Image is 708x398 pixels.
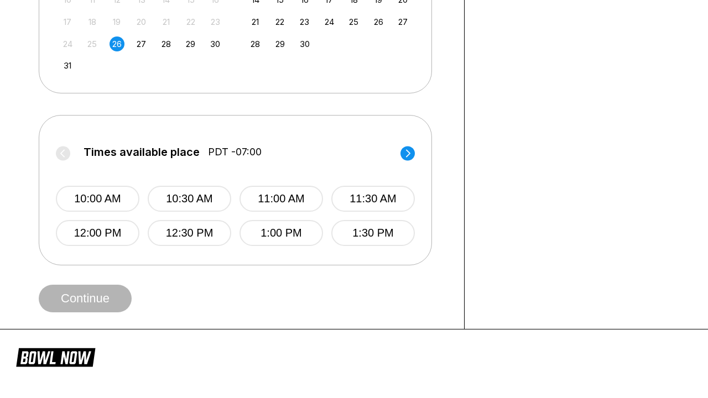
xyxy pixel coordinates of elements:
div: Not available Friday, August 22nd, 2025 [183,14,198,29]
div: Not available Thursday, August 21st, 2025 [159,14,174,29]
div: Choose Friday, August 29th, 2025 [183,36,198,51]
div: Not available Sunday, August 24th, 2025 [60,36,75,51]
div: Not available Wednesday, August 20th, 2025 [134,14,149,29]
div: Not available Saturday, August 23rd, 2025 [208,14,223,29]
div: Choose Monday, September 29th, 2025 [273,36,288,51]
div: Choose Thursday, August 28th, 2025 [159,36,174,51]
button: 11:00 AM [240,186,323,212]
button: 11:30 AM [331,186,415,212]
button: 12:00 PM [56,220,139,246]
button: 1:00 PM [240,220,323,246]
button: 1:30 PM [331,220,415,246]
div: Choose Monday, September 22nd, 2025 [273,14,288,29]
div: Choose Saturday, September 27th, 2025 [395,14,410,29]
div: Choose Sunday, August 31st, 2025 [60,58,75,73]
div: Not available Monday, August 18th, 2025 [85,14,100,29]
div: Choose Tuesday, September 30th, 2025 [297,36,312,51]
span: Times available place [84,146,200,158]
div: Choose Tuesday, September 23rd, 2025 [297,14,312,29]
div: Not available Monday, August 25th, 2025 [85,36,100,51]
div: Choose Sunday, September 21st, 2025 [248,14,263,29]
div: Choose Thursday, September 25th, 2025 [346,14,361,29]
span: PDT -07:00 [208,146,262,158]
div: Choose Wednesday, August 27th, 2025 [134,36,149,51]
div: Not available Sunday, August 17th, 2025 [60,14,75,29]
div: Choose Tuesday, August 26th, 2025 [110,36,124,51]
button: 10:30 AM [148,186,231,212]
div: Choose Wednesday, September 24th, 2025 [322,14,337,29]
div: Not available Tuesday, August 19th, 2025 [110,14,124,29]
button: 10:00 AM [56,186,139,212]
div: Choose Sunday, September 28th, 2025 [248,36,263,51]
div: Choose Friday, September 26th, 2025 [371,14,386,29]
button: 12:30 PM [148,220,231,246]
div: Choose Saturday, August 30th, 2025 [208,36,223,51]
